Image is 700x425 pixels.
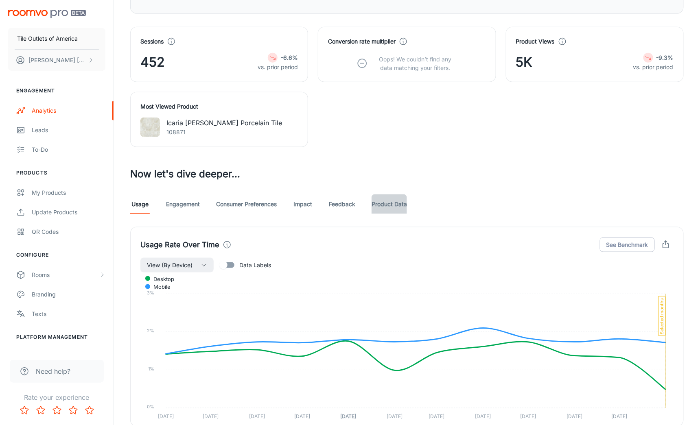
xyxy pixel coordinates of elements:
[17,34,78,43] p: Tile Outlets of America
[216,194,277,214] a: Consumer Preferences
[33,402,49,418] button: Rate 2 star
[147,290,155,296] tspan: 3%
[328,37,396,46] h4: Conversion rate multiplier
[281,54,298,61] strong: -6.6%
[203,414,219,420] tspan: [DATE]
[65,402,81,418] button: Rate 4 star
[32,227,105,236] div: QR Codes
[140,258,214,272] button: View (By Device)
[373,55,457,72] p: Oops! We couldn’t find any data matching your filters.
[166,118,282,128] p: Icaria [PERSON_NAME] Porcelain Tile
[656,54,674,61] strong: -9.3%
[147,404,155,410] tspan: 0%
[516,37,555,46] h4: Product Views
[387,414,403,420] tspan: [DATE]
[32,270,99,279] div: Rooms
[149,366,155,372] tspan: 1%
[16,402,33,418] button: Rate 1 star
[567,414,582,420] tspan: [DATE]
[140,37,164,46] h4: Sessions
[81,402,98,418] button: Rate 5 star
[32,106,105,115] div: Analytics
[32,290,105,299] div: Branding
[158,414,174,420] tspan: [DATE]
[372,194,407,214] a: Product Data
[166,194,200,214] a: Engagement
[147,275,174,283] span: desktop
[239,261,271,270] span: Data Labels
[600,238,655,252] button: See Benchmark
[166,128,282,137] p: 108871
[249,414,265,420] tspan: [DATE]
[520,414,536,420] tspan: [DATE]
[28,56,86,65] p: [PERSON_NAME] [PERSON_NAME]
[329,194,355,214] a: Feedback
[147,328,155,334] tspan: 2%
[130,194,150,214] a: Usage
[32,309,105,318] div: Texts
[140,102,298,111] h4: Most Viewed Product
[429,414,445,420] tspan: [DATE]
[32,188,105,197] div: My Products
[8,10,86,18] img: Roomvo PRO Beta
[8,28,105,49] button: Tile Outlets of America
[32,126,105,135] div: Leads
[140,52,165,72] span: 452
[258,63,298,72] p: vs. prior period
[147,283,171,291] span: mobile
[8,50,105,71] button: [PERSON_NAME] [PERSON_NAME]
[130,167,684,181] h3: Now let's dive deeper...
[475,414,491,420] tspan: [DATE]
[294,414,310,420] tspan: [DATE]
[32,208,105,217] div: Update Products
[293,194,313,214] a: Impact
[341,414,357,420] tspan: [DATE]
[147,260,192,270] span: View (By Device)
[32,145,105,154] div: To-do
[611,414,627,420] tspan: [DATE]
[36,366,70,376] span: Need help?
[516,52,533,72] span: 5K
[7,392,107,402] p: Rate your experience
[49,402,65,418] button: Rate 3 star
[633,63,674,72] p: vs. prior period
[140,239,219,251] h4: Usage Rate Over Time
[140,118,160,137] img: Icaria Blanco Porcelain Tile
